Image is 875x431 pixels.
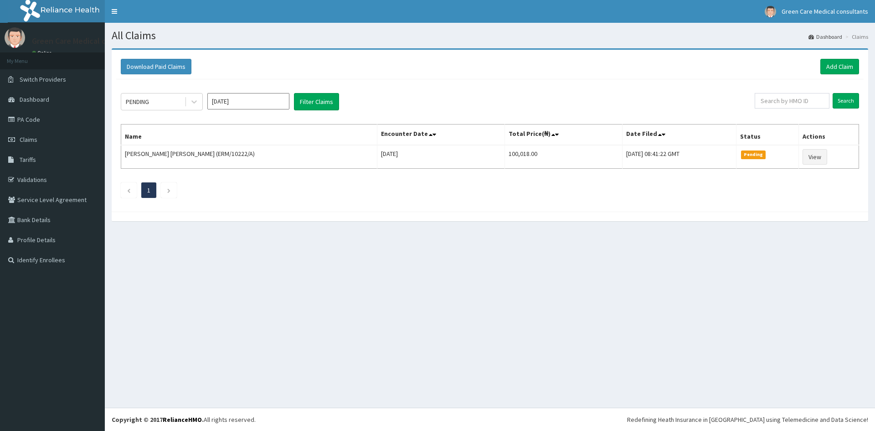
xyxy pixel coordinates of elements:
[377,125,504,145] th: Encounter Date
[820,59,859,74] a: Add Claim
[167,186,171,194] a: Next page
[147,186,150,194] a: Page 1 is your current page
[121,125,377,145] th: Name
[20,75,66,83] span: Switch Providers
[736,125,798,145] th: Status
[755,93,829,109] input: Search by HMO ID
[741,151,766,159] span: Pending
[504,145,623,169] td: 100,018.00
[112,415,204,424] strong: Copyright © 2017 .
[32,37,144,45] p: Green Care Medical consultants
[808,33,842,41] a: Dashboard
[627,415,868,424] div: Redefining Heath Insurance in [GEOGRAPHIC_DATA] using Telemedicine and Data Science!
[127,186,131,194] a: Previous page
[5,27,25,48] img: User Image
[623,145,736,169] td: [DATE] 08:41:22 GMT
[20,156,36,164] span: Tariffs
[105,408,875,431] footer: All rights reserved.
[833,93,859,109] input: Search
[163,415,202,424] a: RelianceHMO
[623,125,736,145] th: Date Filed
[377,145,504,169] td: [DATE]
[294,93,339,110] button: Filter Claims
[782,7,868,16] span: Green Care Medical consultants
[504,125,623,145] th: Total Price(₦)
[843,33,868,41] li: Claims
[126,97,149,106] div: PENDING
[20,135,37,144] span: Claims
[32,50,54,56] a: Online
[798,125,859,145] th: Actions
[121,145,377,169] td: [PERSON_NAME] [PERSON_NAME] (ERM/10222/A)
[803,149,827,165] a: View
[207,93,289,109] input: Select Month and Year
[20,95,49,104] span: Dashboard
[765,6,776,17] img: User Image
[112,30,868,42] h1: All Claims
[121,59,191,74] button: Download Paid Claims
